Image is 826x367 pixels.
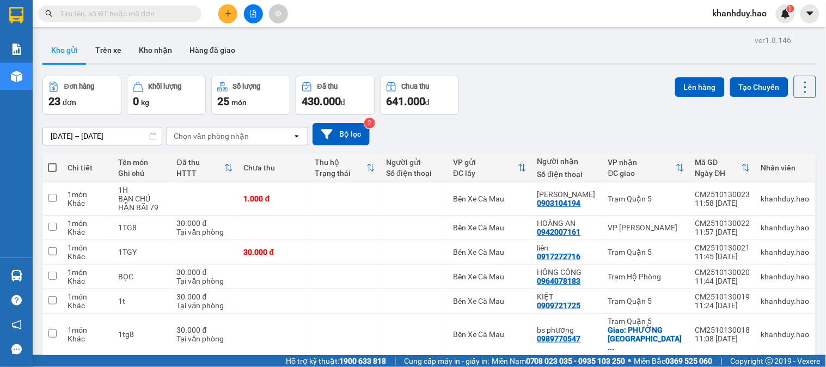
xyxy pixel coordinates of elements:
div: 1.000 đ [244,194,304,203]
div: CM2510130020 [695,268,750,277]
div: Trạm Quận 5 [608,194,684,203]
div: 11:08 [DATE] [695,334,750,343]
span: Miền Bắc [634,355,713,367]
img: solution-icon [11,44,22,55]
img: warehouse-icon [11,71,22,82]
div: Trạm Quận 5 [608,297,684,305]
div: Thu hộ [315,158,366,167]
div: Bến Xe Cà Mau [453,330,526,339]
div: Ngày ĐH [695,169,742,178]
div: 1 món [68,243,107,252]
th: Toggle SortBy [448,154,531,182]
div: HTTT [177,169,224,178]
span: search [45,10,53,17]
span: aim [274,10,282,17]
div: 1 món [68,268,107,277]
div: 0942007161 [537,228,581,236]
div: ANH CHUNG [537,190,597,199]
div: Khác [68,228,107,236]
span: message [11,344,22,354]
div: VP gửi [453,158,517,167]
span: đơn [63,98,76,107]
div: 11:45 [DATE] [695,252,750,261]
img: warehouse-icon [11,270,22,282]
div: ĐC lấy [453,169,517,178]
button: caret-down [800,4,819,23]
div: 1TGY [118,248,166,256]
span: khanhduy.hao [704,7,776,20]
th: Toggle SortBy [172,154,238,182]
span: 0 [133,95,139,108]
div: Tên món [118,158,166,167]
div: khanhduy.hao [761,223,810,232]
th: Toggle SortBy [309,154,381,182]
div: Đã thu [317,83,338,90]
button: Đã thu430.000đ [296,76,375,115]
div: Bến Xe Cà Mau [453,223,526,232]
div: ver 1.8.146 [755,34,792,46]
div: VP [PERSON_NAME] [608,223,684,232]
div: Tại văn phòng [177,228,233,236]
div: Bến Xe Cà Mau [453,248,526,256]
div: khanhduy.hao [761,330,810,339]
div: Giao: PHƯỜNG PHƯỚC LONG A QUẬN 9 [608,326,684,352]
th: Toggle SortBy [603,154,690,182]
div: Người nhận [537,157,597,166]
div: Số điện thoại [537,170,597,179]
div: Khác [68,199,107,207]
button: Lên hàng [675,77,725,97]
button: Hàng đã giao [181,37,244,63]
span: kg [141,98,149,107]
span: đ [341,98,345,107]
div: Trạm Quận 5 [608,317,684,326]
div: KIỆT [537,292,597,301]
div: CM2510130023 [695,190,750,199]
img: icon-new-feature [781,9,791,19]
button: Bộ lọc [313,123,370,145]
div: 1 món [68,292,107,301]
strong: 0708 023 035 - 0935 103 250 [526,357,626,365]
div: 1tg8 [118,330,166,339]
div: khanhduy.hao [761,297,810,305]
span: 641.000 [386,95,425,108]
span: 1 [788,5,792,13]
div: Chưa thu [244,163,304,172]
span: Hỗ trợ kỹ thuật: [286,355,386,367]
span: | [394,355,396,367]
div: Số lượng [233,83,261,90]
span: Cung cấp máy in - giấy in: [404,355,489,367]
div: Khác [68,301,107,310]
span: đ [425,98,430,107]
div: Trạm Quận 5 [608,248,684,256]
div: Tại văn phòng [177,301,233,310]
button: Kho nhận [130,37,181,63]
span: caret-down [805,9,815,19]
div: 1TG8 [118,223,166,232]
button: Kho gửi [42,37,87,63]
div: 11:57 [DATE] [695,228,750,236]
div: khanhduy.hao [761,194,810,203]
svg: open [292,132,301,140]
div: 0903104194 [537,199,581,207]
div: 11:44 [DATE] [695,277,750,285]
div: 1 món [68,219,107,228]
div: Khác [68,334,107,343]
div: 30.000 đ [177,292,233,301]
div: khanhduy.hao [761,248,810,256]
div: 1H [118,186,166,194]
button: Tạo Chuyến [730,77,788,97]
span: question-circle [11,295,22,305]
div: 1t [118,297,166,305]
div: 0989770547 [537,334,581,343]
button: aim [269,4,288,23]
div: 0909721725 [537,301,581,310]
span: copyright [766,357,773,365]
div: Nhân viên [761,163,810,172]
div: Đơn hàng [64,83,94,90]
sup: 1 [787,5,794,13]
strong: 1900 633 818 [339,357,386,365]
div: khanhduy.hao [761,272,810,281]
div: HOÀNG AN [537,219,597,228]
div: 1 món [68,190,107,199]
img: logo-vxr [9,7,23,23]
